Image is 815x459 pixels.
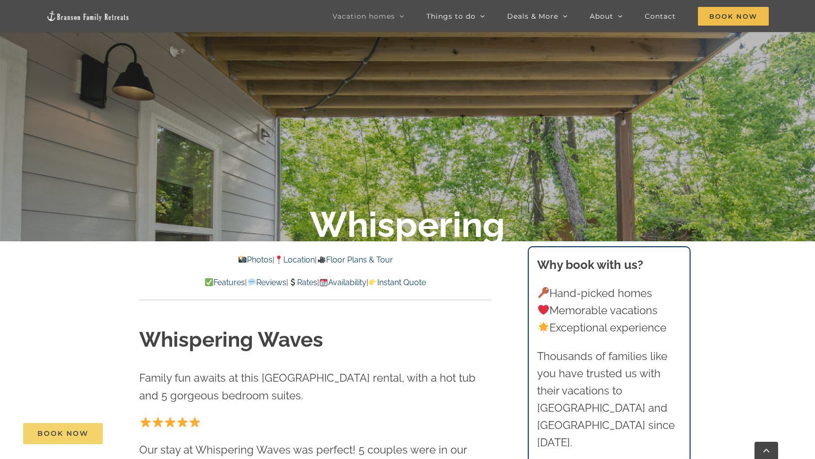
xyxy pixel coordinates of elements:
img: 💲 [289,278,297,286]
a: Floor Plans & Tour [317,255,392,264]
span: Things to do [426,13,476,20]
img: 🔑 [538,287,549,298]
span: Deals & More [507,13,558,20]
span: Vacation homes [332,13,395,20]
a: Photos [238,255,272,264]
img: ⭐️ [189,417,200,427]
span: Book Now [37,429,89,438]
img: 📍 [275,256,283,263]
img: ❤️ [538,304,549,315]
a: Rates [288,278,317,287]
img: ⭐️ [152,417,163,427]
p: Hand-picked homes Memorable vacations Exceptional experience [537,285,681,337]
img: ⭐️ [165,417,176,427]
p: | | | | [139,276,491,289]
h1: Whispering Waves [139,326,491,355]
img: Branson Family Retreats Logo [46,10,130,22]
img: 👉 [369,278,377,286]
span: Book Now [698,7,769,26]
img: ⭐️ [140,417,151,427]
img: 🎥 [318,256,326,263]
span: Family fun awaits at this [GEOGRAPHIC_DATA] rental, with a hot tub and 5 gorgeous bedroom suites. [139,371,476,401]
img: ⭐️ [177,417,188,427]
a: Location [274,255,315,264]
img: 🌟 [538,322,549,333]
img: 📸 [239,256,246,263]
a: Features [205,278,245,287]
a: Reviews [247,278,286,287]
h3: Why book with us? [537,256,681,274]
img: ✅ [205,278,213,286]
img: 💬 [248,278,256,286]
p: | | [139,254,491,266]
span: About [590,13,613,20]
a: Book Now [23,423,103,444]
a: Availability [319,278,366,287]
img: 📆 [320,278,328,286]
span: Contact [645,13,676,20]
b: Whispering Waves [310,203,505,288]
a: Instant Quote [368,278,426,287]
p: Thousands of families like you have trusted us with their vacations to [GEOGRAPHIC_DATA] and [GEO... [537,348,681,452]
